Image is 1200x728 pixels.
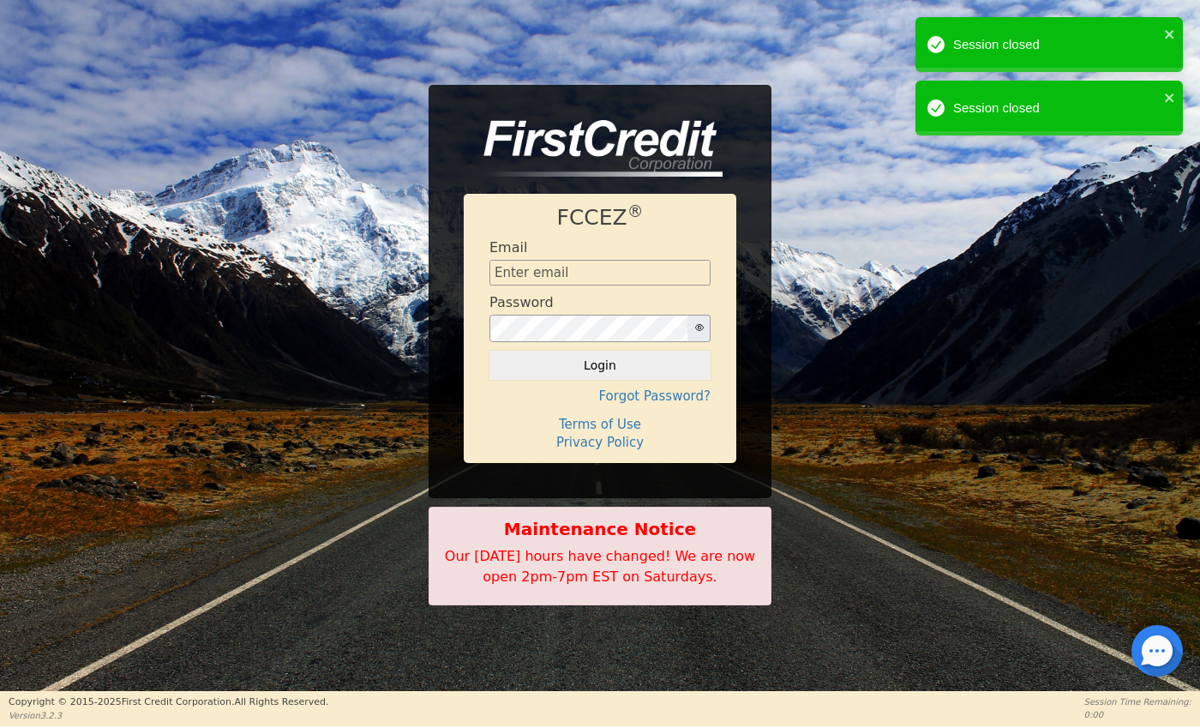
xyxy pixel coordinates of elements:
[489,388,711,404] h4: Forgot Password?
[464,120,723,177] img: logo-CMu_cnol.png
[1164,87,1176,107] button: close
[1164,24,1176,44] button: close
[953,99,1159,118] div: Session closed
[489,435,711,450] h4: Privacy Policy
[489,205,711,231] h1: FCCEZ
[489,315,688,342] input: password
[234,696,328,707] span: All Rights Reserved.
[489,417,711,432] h4: Terms of Use
[627,202,644,220] sup: ®
[489,294,554,310] h4: Password
[9,695,328,710] p: Copyright © 2015- 2025 First Credit Corporation.
[9,709,328,722] p: Version 3.2.3
[445,548,755,585] span: Our [DATE] hours have changed! We are now open 2pm-7pm EST on Saturdays.
[1084,708,1191,721] p: 0:00
[1084,695,1191,708] p: Session Time Remaining:
[438,516,762,542] b: Maintenance Notice
[489,351,711,380] button: Login
[953,35,1159,55] div: Session closed
[489,260,711,286] input: Enter email
[489,239,527,256] h4: Email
